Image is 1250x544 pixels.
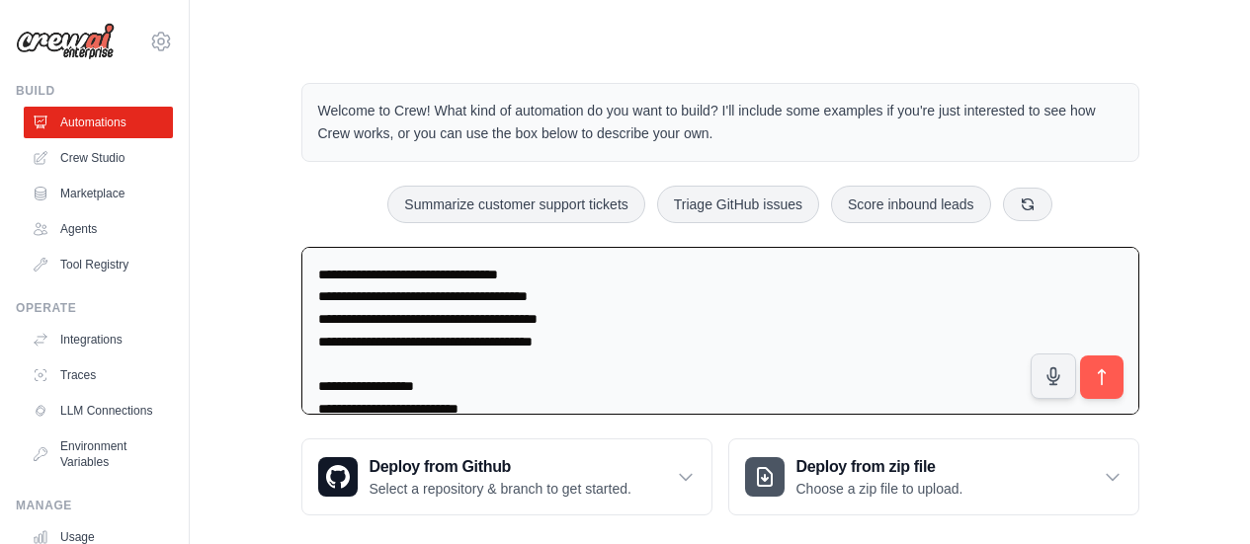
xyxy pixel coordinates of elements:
div: Manage [16,498,173,513]
button: Summarize customer support tickets [387,186,644,223]
h3: Create an automation [873,389,1179,416]
a: Automations [24,107,173,138]
p: Describe the automation you want to build, select an example option, or use the microphone to spe... [873,424,1179,488]
div: Build [16,83,173,99]
h3: Deploy from zip file [796,455,963,479]
a: Integrations [24,324,173,355]
button: Close walkthrough [1190,363,1205,378]
p: Choose a zip file to upload. [796,479,963,499]
span: Step 1 [887,367,928,382]
h3: Deploy from Github [370,455,631,479]
button: Triage GitHub issues [657,186,819,223]
a: Traces [24,359,173,391]
a: Agents [24,213,173,245]
p: Welcome to Crew! What kind of automation do you want to build? I'll include some examples if you'... [318,100,1123,145]
div: Operate [16,300,173,316]
a: Tool Registry [24,249,173,280]
a: LLM Connections [24,395,173,427]
img: Logo [16,23,115,60]
a: Marketplace [24,178,173,209]
a: Environment Variables [24,430,173,478]
button: Score inbound leads [831,186,991,223]
p: Select a repository & branch to get started. [370,479,631,499]
a: Crew Studio [24,142,173,174]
